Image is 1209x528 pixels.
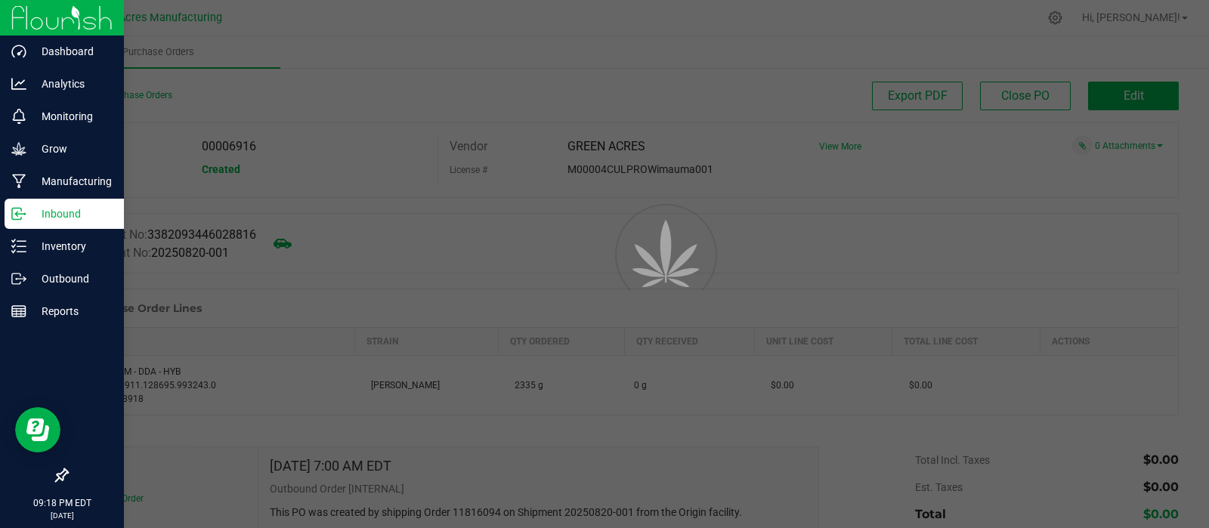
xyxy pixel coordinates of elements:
p: Monitoring [26,107,117,125]
p: Dashboard [26,42,117,60]
p: Outbound [26,270,117,288]
p: Reports [26,302,117,320]
inline-svg: Manufacturing [11,174,26,189]
inline-svg: Inventory [11,239,26,254]
p: [DATE] [7,510,117,521]
inline-svg: Analytics [11,76,26,91]
inline-svg: Dashboard [11,44,26,59]
iframe: Resource center [15,407,60,452]
p: Analytics [26,75,117,93]
p: Inventory [26,237,117,255]
p: 09:18 PM EDT [7,496,117,510]
inline-svg: Inbound [11,206,26,221]
p: Manufacturing [26,172,117,190]
inline-svg: Outbound [11,271,26,286]
p: Grow [26,140,117,158]
p: Inbound [26,205,117,223]
inline-svg: Monitoring [11,109,26,124]
inline-svg: Grow [11,141,26,156]
inline-svg: Reports [11,304,26,319]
